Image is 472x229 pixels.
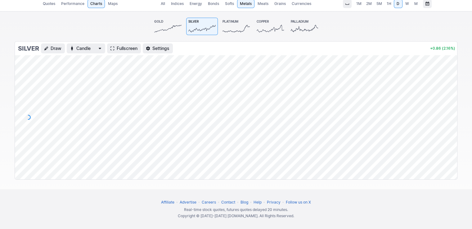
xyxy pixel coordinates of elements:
[76,45,96,52] span: Candle
[188,20,199,23] span: Silver
[43,1,55,7] span: Quotes
[143,43,173,53] button: Settings
[240,200,248,204] a: Blog
[263,200,266,204] span: •
[366,1,372,6] span: 2M
[171,1,184,7] span: Indices
[430,47,455,50] p: +0.86 (2.16%)
[267,200,281,204] a: Privacy
[152,45,169,52] span: Settings
[108,1,118,7] span: Maps
[223,20,238,23] span: Platinum
[180,200,196,204] a: Advertise
[217,200,220,204] span: •
[117,45,137,52] span: Fullscreen
[236,200,240,204] span: •
[190,1,202,7] span: Energy
[18,44,39,53] h3: Silver
[286,200,311,204] a: Follow us on X
[197,200,201,204] span: •
[208,1,219,7] span: Bonds
[258,1,268,7] span: Meats
[67,43,105,53] button: Chart Type
[254,200,262,204] a: Help
[254,18,286,35] a: Copper
[61,1,84,7] span: Performance
[161,1,165,7] span: All
[202,200,216,204] a: Careers
[51,45,61,52] span: Draw
[249,200,253,204] span: •
[292,1,311,7] span: Currencies
[221,200,235,204] a: Contact
[291,20,308,23] span: Palladium
[387,1,391,6] span: 1H
[397,1,399,6] span: D
[257,20,269,23] span: Copper
[274,1,286,7] span: Grains
[289,18,320,35] a: Palladium
[281,200,285,204] span: •
[175,200,179,204] span: •
[220,18,252,35] a: Platinum
[90,1,102,7] span: Charts
[414,1,418,6] span: M
[152,18,184,35] a: Gold
[376,1,382,6] span: 5M
[161,200,174,204] a: Affiliate
[225,1,234,7] span: Softs
[154,20,163,23] span: Gold
[240,1,252,7] span: Metals
[356,1,362,6] span: 1M
[405,1,409,6] span: W
[186,18,218,35] a: Silver
[107,43,141,53] a: Fullscreen
[41,43,65,53] button: Draw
